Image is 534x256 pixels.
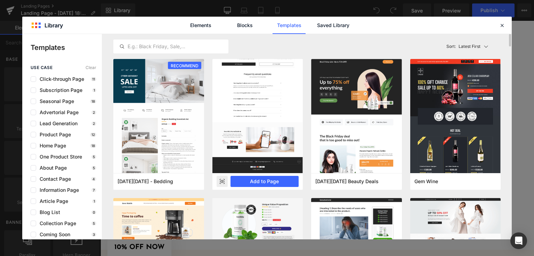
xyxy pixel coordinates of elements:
[273,17,306,34] a: Templates
[459,43,480,50] p: Latest First
[36,99,74,104] span: Seasonal Page
[91,110,96,114] p: 2
[121,97,313,105] p: Start building your page
[444,40,501,53] button: Latest FirstSort:Latest First
[91,188,96,192] p: 7
[91,155,96,159] p: 5
[36,176,71,182] span: Contact Page
[36,210,60,215] span: Blog List
[31,65,52,70] span: use case
[414,178,438,185] span: Gem Wine
[230,176,299,187] button: Add to Page
[90,99,96,103] p: 18
[217,176,228,187] div: Preview
[7,218,71,235] div: 10% OFF NOW
[36,87,82,93] span: Subscription Page
[36,154,82,160] span: One Product Store
[36,76,84,82] span: Click-through Page
[92,88,96,92] p: 1
[36,121,78,126] span: Lead Generation
[91,177,96,181] p: 4
[114,42,228,51] input: E.g.: Black Friday, Sale,...
[91,121,96,126] p: 2
[31,42,102,53] p: Templates
[36,221,76,226] span: Collection Page
[90,144,96,148] p: 18
[90,133,96,137] p: 12
[91,166,96,170] p: 5
[36,165,67,171] span: About Page
[228,17,261,34] a: Blocks
[14,223,64,230] span: 10% OFF NOW
[510,232,527,249] div: Open Intercom Messenger
[315,178,379,185] span: Black Friday Beauty Deals
[36,143,66,148] span: Home Page
[91,77,96,81] p: 11
[92,199,96,203] p: 1
[36,198,68,204] span: Article Page
[91,221,96,225] p: 5
[118,178,173,185] span: Cyber Monday - Bedding
[209,23,272,46] a: Grow Guides
[121,197,313,202] p: or Drag & Drop elements from left sidebar
[36,110,79,115] span: Advertorial Page
[91,232,96,237] p: 3
[446,44,456,49] span: Sort:
[317,17,350,34] a: Saved Library
[36,232,70,237] span: Coming Soon
[168,62,201,70] span: RECOMMEND
[36,187,79,193] span: Information Page
[184,17,217,34] a: Elements
[36,132,71,137] span: Product Page
[86,65,96,70] span: Clear
[186,178,248,192] a: Explore Template
[91,210,96,214] p: 0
